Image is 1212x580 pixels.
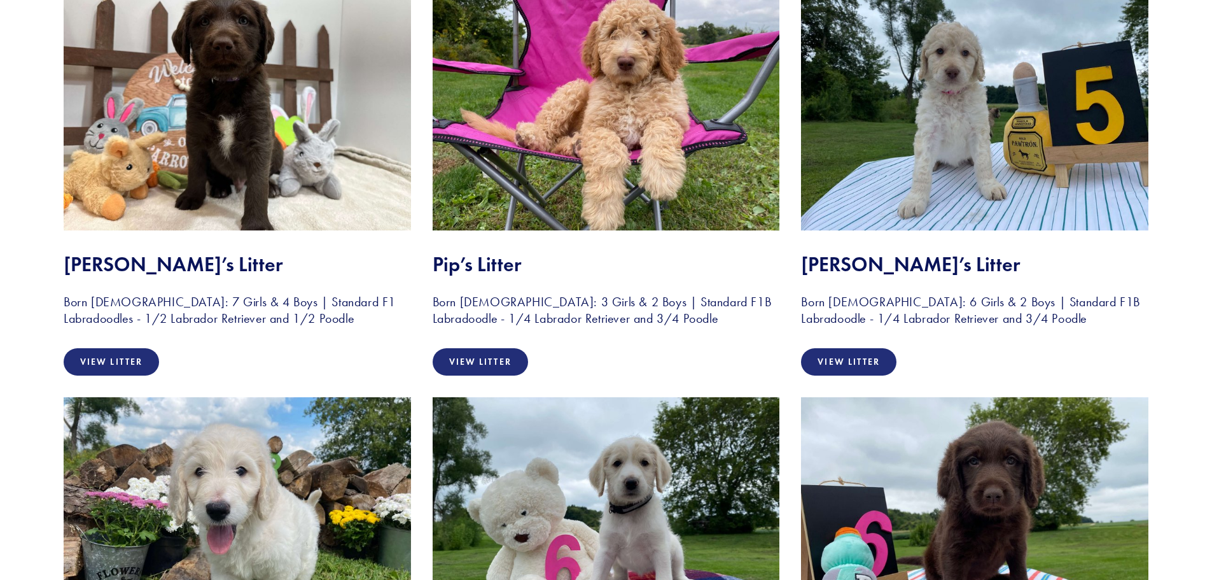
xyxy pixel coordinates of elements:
h2: Pip’s Litter [433,252,780,276]
h2: [PERSON_NAME]’s Litter [801,252,1148,276]
a: View Litter [801,348,896,376]
a: View Litter [64,348,159,376]
h3: Born [DEMOGRAPHIC_DATA]: 6 Girls & 2 Boys | Standard F1B Labradoodle - 1/4 Labrador Retriever and... [801,294,1148,327]
h3: Born [DEMOGRAPHIC_DATA]: 7 Girls & 4 Boys | Standard F1 Labradoodles - 1/2 Labrador Retriever and... [64,294,411,327]
a: View Litter [433,348,528,376]
h2: [PERSON_NAME]’s Litter [64,252,411,276]
h3: Born [DEMOGRAPHIC_DATA]: 3 Girls & 2 Boys | Standard F1B Labradoodle - 1/4 Labrador Retriever and... [433,294,780,327]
